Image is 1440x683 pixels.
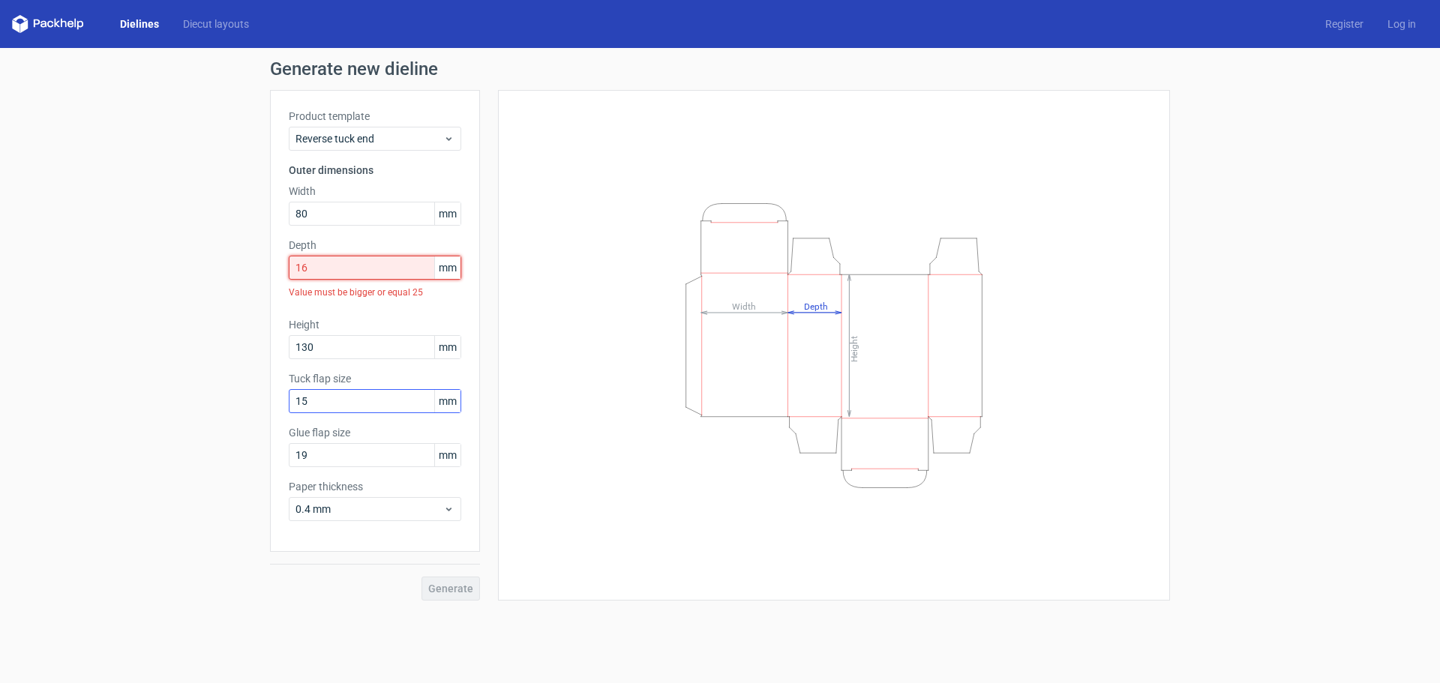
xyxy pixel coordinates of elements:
a: Log in [1375,16,1428,31]
a: Register [1313,16,1375,31]
h3: Outer dimensions [289,163,461,178]
div: Value must be bigger or equal 25 [289,280,461,305]
label: Depth [289,238,461,253]
label: Height [289,317,461,332]
span: Reverse tuck end [295,131,443,146]
span: mm [434,202,460,225]
label: Product template [289,109,461,124]
a: Diecut layouts [171,16,261,31]
span: 0.4 mm [295,502,443,517]
label: Tuck flap size [289,371,461,386]
span: mm [434,444,460,466]
span: mm [434,256,460,279]
tspan: Height [849,335,859,361]
label: Width [289,184,461,199]
tspan: Depth [804,301,828,311]
a: Dielines [108,16,171,31]
span: mm [434,336,460,358]
span: mm [434,390,460,412]
h1: Generate new dieline [270,60,1170,78]
label: Paper thickness [289,479,461,494]
tspan: Width [732,301,756,311]
label: Glue flap size [289,425,461,440]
